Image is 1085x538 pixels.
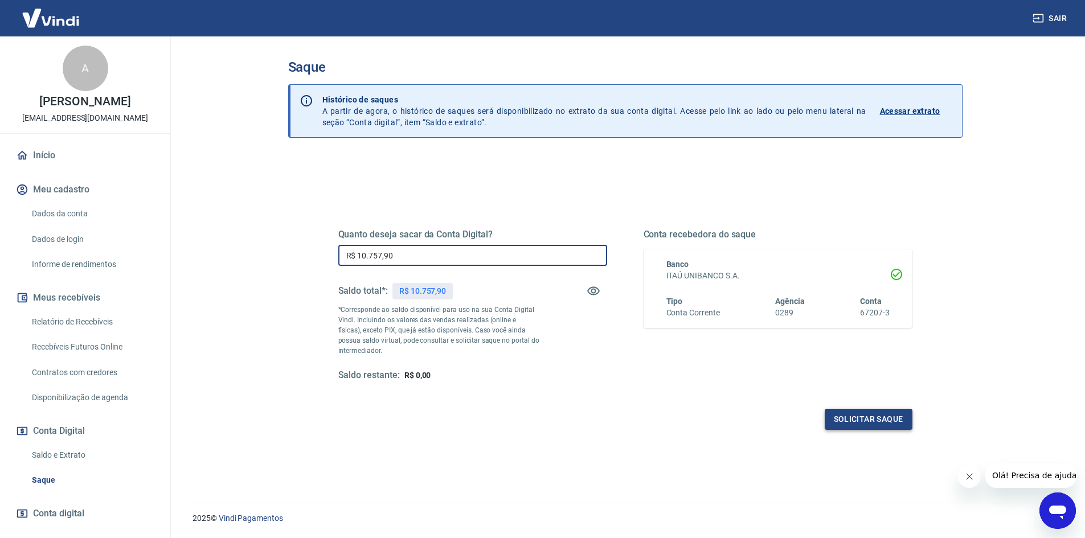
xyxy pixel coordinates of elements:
p: [PERSON_NAME] [39,96,130,108]
span: Conta digital [33,506,84,521]
p: *Corresponde ao saldo disponível para uso na sua Conta Digital Vindi. Incluindo os valores das ve... [338,305,540,356]
a: Saque [27,469,157,492]
span: Tipo [666,297,683,306]
h6: ITAÚ UNIBANCO S.A. [666,270,890,282]
a: Recebíveis Futuros Online [27,335,157,359]
h3: Saque [288,59,963,75]
a: Relatório de Recebíveis [27,310,157,334]
button: Meus recebíveis [14,285,157,310]
p: A partir de agora, o histórico de saques será disponibilizado no extrato da sua conta digital. Ac... [322,94,866,128]
span: Banco [666,260,689,269]
iframe: Mensagem da empresa [985,463,1076,488]
h5: Saldo restante: [338,369,400,381]
a: Informe de rendimentos [27,253,157,276]
h6: 0289 [775,307,805,319]
iframe: Botão para abrir a janela de mensagens [1039,492,1076,529]
button: Meu cadastro [14,177,157,202]
button: Solicitar saque [825,409,912,430]
button: Conta Digital [14,418,157,443]
span: Olá! Precisa de ajuda? [7,8,96,17]
div: A [63,46,108,91]
h6: Conta Corrente [666,307,720,319]
a: Dados de login [27,228,157,251]
p: R$ 10.757,90 [399,285,446,297]
h5: Conta recebedora do saque [644,229,912,240]
a: Dados da conta [27,202,157,225]
a: Conta digital [14,501,157,526]
p: 2025 © [193,512,1058,524]
span: R$ 0,00 [404,371,431,380]
p: [EMAIL_ADDRESS][DOMAIN_NAME] [22,112,148,124]
h6: 67207-3 [860,307,890,319]
span: Conta [860,297,882,306]
img: Vindi [14,1,88,35]
a: Acessar extrato [880,94,953,128]
h5: Quanto deseja sacar da Conta Digital? [338,229,607,240]
button: Sair [1030,8,1071,29]
p: Histórico de saques [322,94,866,105]
h5: Saldo total*: [338,285,388,297]
a: Saldo e Extrato [27,443,157,467]
iframe: Fechar mensagem [958,465,981,488]
a: Disponibilização de agenda [27,386,157,409]
a: Contratos com credores [27,361,157,384]
a: Vindi Pagamentos [219,514,283,523]
a: Início [14,143,157,168]
p: Acessar extrato [880,105,940,117]
span: Agência [775,297,805,306]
